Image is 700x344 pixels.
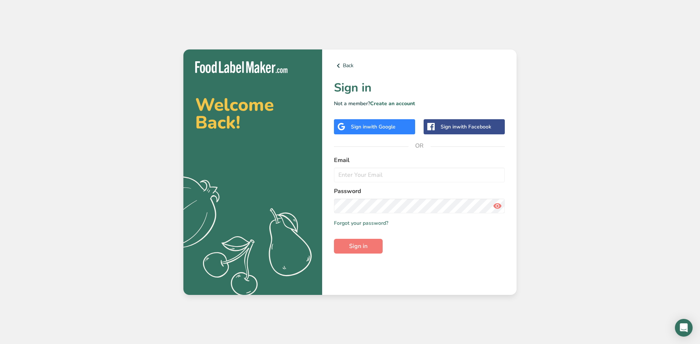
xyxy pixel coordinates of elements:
[456,123,491,130] span: with Facebook
[408,135,431,157] span: OR
[334,239,383,254] button: Sign in
[334,100,505,107] p: Not a member?
[367,123,396,130] span: with Google
[370,100,415,107] a: Create an account
[195,96,310,131] h2: Welcome Back!
[441,123,491,131] div: Sign in
[334,219,388,227] a: Forgot your password?
[351,123,396,131] div: Sign in
[195,61,287,73] img: Food Label Maker
[334,187,505,196] label: Password
[675,319,693,337] div: Open Intercom Messenger
[349,242,368,251] span: Sign in
[334,168,505,182] input: Enter Your Email
[334,79,505,97] h1: Sign in
[334,61,505,70] a: Back
[334,156,505,165] label: Email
